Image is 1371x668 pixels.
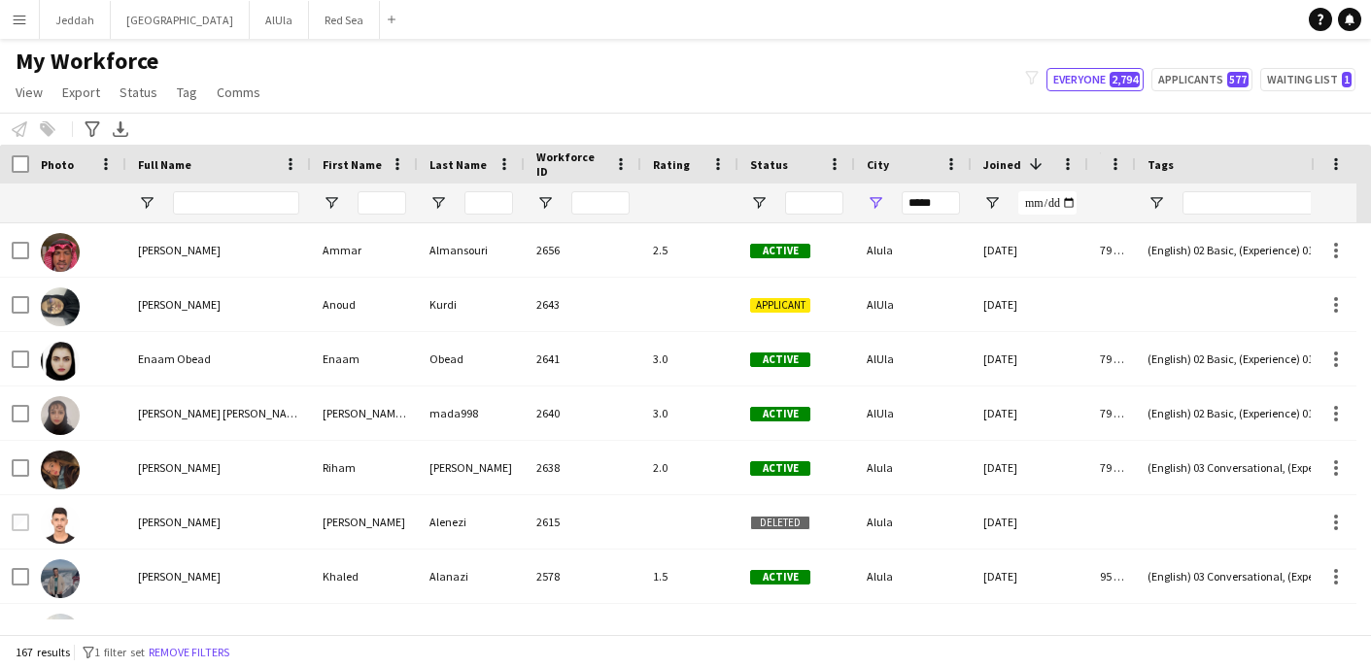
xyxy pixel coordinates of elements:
a: View [8,80,51,105]
button: Open Filter Menu [138,194,155,212]
button: Remove filters [145,642,233,663]
span: 1 filter set [94,645,145,659]
a: Comms [209,80,268,105]
div: Alanazi [418,550,525,603]
span: Workforce ID [536,150,606,179]
img: Meshal Alanazi [41,614,80,652]
div: AlUla [855,278,972,331]
img: Ammar Almansouri [41,233,80,272]
div: AlUla [855,604,972,657]
div: Almansouri [418,223,525,277]
button: [GEOGRAPHIC_DATA] [111,1,250,39]
input: Last Name Filter Input [464,191,513,215]
button: Open Filter Menu [983,194,1001,212]
span: My Workforce [16,47,158,76]
span: Enaam Obead [138,351,211,366]
span: Active [750,244,810,258]
div: 2.0 [641,441,738,494]
div: [PERSON_NAME] [PERSON_NAME] [311,386,418,440]
button: Open Filter Menu [429,194,447,212]
div: [DATE] [972,550,1088,603]
div: 2.7 [641,604,738,657]
div: [PERSON_NAME] [311,495,418,549]
input: Full Name Filter Input [173,191,299,215]
img: Enaam Obead [41,342,80,381]
div: 2638 [525,441,641,494]
button: Jeddah [40,1,111,39]
div: 79 days [1088,604,1136,657]
div: 2640 [525,386,641,440]
div: Anoud [311,278,418,331]
button: Red Sea [309,1,380,39]
span: Applicant [750,298,810,313]
span: Status [750,157,788,172]
div: [DATE] [972,386,1088,440]
div: [DATE] [972,495,1088,549]
div: AlUla [855,386,972,440]
span: City [867,157,889,172]
div: mada998 [418,386,525,440]
div: Alula [855,223,972,277]
img: Khaled Alanazi [41,559,80,598]
span: 577 [1227,72,1249,87]
a: Export [54,80,108,105]
button: Waiting list1 [1260,68,1355,91]
div: [DATE] [972,223,1088,277]
span: Tags [1148,157,1174,172]
img: Anoud Kurdi [41,287,80,326]
div: Alanazi [418,604,525,657]
span: Deleted [750,516,810,530]
button: Open Filter Menu [867,194,884,212]
span: View [16,83,43,101]
span: Active [750,570,810,584]
app-action-btn: Advanced filters [81,117,104,141]
div: [DATE] [972,441,1088,494]
div: [DATE] [972,604,1088,657]
span: Status [120,83,157,101]
span: [PERSON_NAME] [138,460,221,475]
input: Workforce ID Filter Input [571,191,630,215]
span: Rating [653,157,690,172]
input: Row Selection is disabled for this row (unchecked) [12,514,29,531]
span: [PERSON_NAME] [138,243,221,257]
span: Joined [983,157,1021,172]
div: 79 days [1088,223,1136,277]
div: 3.0 [641,332,738,385]
input: First Name Filter Input [358,191,406,215]
span: First Name [323,157,382,172]
span: Export [62,83,100,101]
button: Open Filter Menu [323,194,340,212]
div: 79 days [1088,441,1136,494]
button: AlUla [250,1,309,39]
img: Riham Abdullah [41,451,80,489]
div: 1.5 [641,550,738,603]
div: Khaled [311,550,418,603]
div: 3.0 [641,386,738,440]
div: Meshal [311,604,418,657]
app-action-btn: Export XLSX [109,117,132,141]
button: Everyone2,794 [1046,68,1144,91]
div: 2578 [525,550,641,603]
div: AlUla [855,332,972,385]
div: 2641 [525,332,641,385]
div: 79 days [1088,386,1136,440]
div: Alula [855,495,972,549]
span: Photo [41,157,74,172]
span: Full Name [138,157,191,172]
img: Mada salem salman Albalawi mada998 [41,396,80,435]
button: Open Filter Menu [536,194,554,212]
span: [PERSON_NAME] [138,515,221,529]
div: Obead [418,332,525,385]
span: Active [750,461,810,476]
div: [DATE] [972,332,1088,385]
span: 2,794 [1110,72,1140,87]
div: Enaam [311,332,418,385]
span: Comms [217,83,260,101]
div: Alula [855,441,972,494]
div: Alula [855,550,972,603]
button: Applicants577 [1151,68,1252,91]
span: [PERSON_NAME] [PERSON_NAME] mada998 [138,406,356,420]
img: Abdulaziz Alenezi [41,505,80,544]
div: Riham [311,441,418,494]
span: [PERSON_NAME] [138,297,221,312]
